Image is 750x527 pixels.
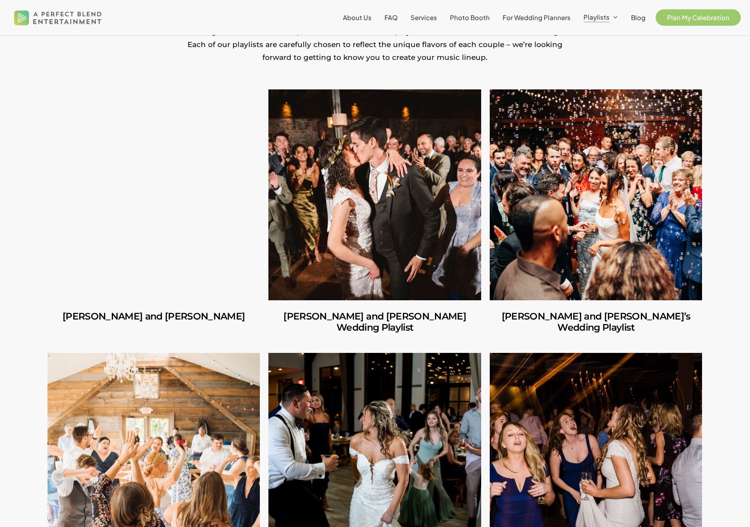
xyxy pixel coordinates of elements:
a: Ilana and Andrew’s Wedding Playlist [490,89,702,300]
img: A Perfect Blend Entertainment [12,3,104,32]
a: Carlos and Olivia [48,89,260,300]
span: Photo Booth [450,13,490,21]
a: FAQ [384,14,398,21]
span: Playlists [583,13,610,21]
a: Plan My Celebration [658,14,738,21]
a: Blog [631,14,646,21]
span: For Wedding Planners [503,13,571,21]
a: Carlos and Olivia [48,300,260,333]
a: Photo Booth [450,14,490,21]
p: Looking for some musical inspiration? Check out these playlists from some of our favorite wedding... [182,25,568,64]
span: FAQ [384,13,398,21]
a: Amber and Cooper’s Wedding Playlist [268,89,481,300]
span: About Us [343,13,372,21]
a: Ilana and Andrew’s Wedding Playlist [490,300,702,344]
span: Services [411,13,437,21]
a: Amber and Cooper’s Wedding Playlist [268,300,481,344]
span: Plan My Celebration [667,13,729,21]
a: Playlists [583,14,618,21]
a: For Wedding Planners [503,14,571,21]
span: Blog [631,13,646,21]
a: Services [411,14,437,21]
a: About Us [343,14,372,21]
